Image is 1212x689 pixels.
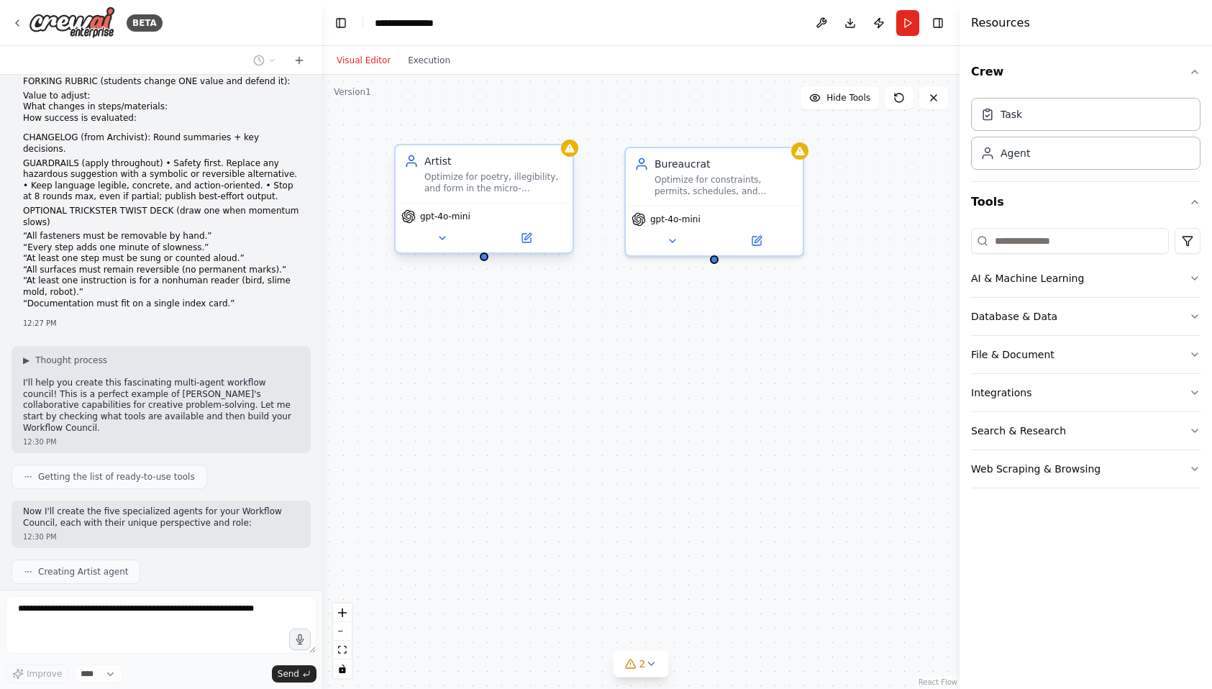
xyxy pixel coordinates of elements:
span: ▶ [23,355,29,366]
p: I'll help you create this fascinating multi-agent workflow council! This is a perfect example of ... [23,378,299,434]
div: 12:27 PM [23,318,299,329]
button: Web Scraping & Browsing [971,450,1200,488]
li: “All fasteners must be removable by hand.” [23,231,299,242]
button: AI & Machine Learning [971,260,1200,297]
div: Bureaucrat [655,157,794,171]
img: Logo [29,6,115,39]
p: GUARDRAILS (apply throughout) • Safety first. Replace any hazardous suggestion with a symbolic or... [23,158,299,203]
a: React Flow attribution [919,678,957,686]
div: Optimize for constraints, permits, schedules, and documentation in the micro-monument project. De... [655,174,794,197]
button: Search & Research [971,412,1200,450]
span: Send [278,668,299,680]
li: “At least one instruction is for a nonhuman reader (bird, slime mold, robot).” [23,275,299,298]
button: Start a new chat [288,52,311,69]
button: Send [272,665,316,683]
button: Open in side panel [486,229,567,247]
div: ArtistOptimize for poetry, illegibility, and form in the micro-monument workflow. Always add sens... [394,147,574,257]
button: Improve [6,665,68,683]
div: 12:30 PM [23,531,299,542]
div: 12:30 PM [23,437,299,447]
span: gpt-4o-mini [420,211,470,222]
button: Tools [971,182,1200,222]
li: Value to adjust: [23,91,299,102]
button: Switch to previous chat [247,52,282,69]
div: Agent [1001,146,1030,160]
p: FORKING RUBRIC (students change ONE value and defend it): [23,76,299,88]
div: Crew [971,92,1200,181]
button: Hide Tools [801,86,879,109]
div: React Flow controls [333,603,352,678]
button: ▶Thought process [23,355,107,366]
button: 2 [614,651,669,677]
li: How success is evaluated: [23,113,299,124]
li: “At least one step must be sung or counted aloud.” [23,253,299,265]
div: Optimize for poetry, illegibility, and form in the micro-monument workflow. Always add sensory or... [424,171,564,194]
nav: breadcrumb [375,16,449,30]
button: Open in side panel [716,232,797,250]
div: Artist [424,154,564,168]
div: BETA [127,14,163,32]
div: BureaucratOptimize for constraints, permits, schedules, and documentation in the micro-monument p... [624,147,804,257]
span: Creating Artist agent [38,566,128,578]
button: Hide left sidebar [331,13,351,33]
span: Hide Tools [826,92,870,104]
button: Database & Data [971,298,1200,335]
div: Version 1 [334,86,371,98]
span: Getting the list of ready-to-use tools [38,471,195,483]
li: “Every step adds one minute of slowness.” [23,242,299,254]
span: Thought process [35,355,107,366]
button: Crew [971,52,1200,92]
div: Task [1001,107,1022,122]
button: Execution [399,52,459,69]
button: toggle interactivity [333,660,352,678]
span: Improve [27,668,62,680]
button: Integrations [971,374,1200,411]
li: “Documentation must fit on a single index card.” [23,298,299,310]
button: zoom out [333,622,352,641]
span: 2 [639,657,646,671]
span: gpt-4o-mini [650,214,701,225]
button: File & Document [971,336,1200,373]
div: Tools [971,222,1200,500]
p: CHANGELOG (from Archivist): Round summaries + key decisions. [23,132,299,155]
h4: Resources [971,14,1030,32]
button: Visual Editor [328,52,399,69]
button: Hide right sidebar [928,13,948,33]
button: fit view [333,641,352,660]
li: What changes in steps/materials: [23,101,299,113]
p: OPTIONAL TRICKSTER TWIST DECK (draw one when momentum slows) [23,206,299,228]
p: Now I'll create the five specialized agents for your Workflow Council, each with their unique per... [23,506,299,529]
button: zoom in [333,603,352,622]
li: “All surfaces must remain reversible (no permanent marks).” [23,265,299,276]
button: Click to speak your automation idea [289,629,311,650]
